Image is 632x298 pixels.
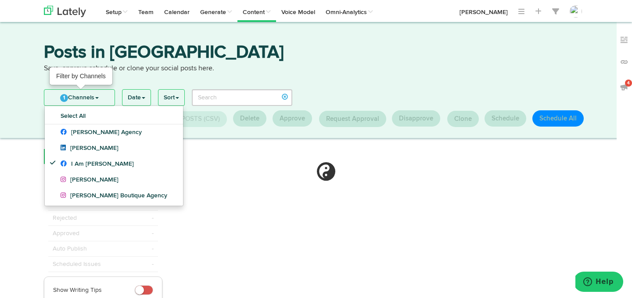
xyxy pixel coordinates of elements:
span: 1 [60,94,68,102]
h3: Posts in [GEOGRAPHIC_DATA] [44,44,588,64]
span: [PERSON_NAME] [61,177,118,183]
span: Show Writing Tips [53,287,102,293]
button: Clone [447,111,479,127]
span: - [152,229,154,238]
span: I Am [PERSON_NAME] [61,161,134,167]
img: links_off.svg [620,58,628,66]
a: Select All [45,108,183,124]
span: Clone [454,116,472,122]
button: Delete [233,110,266,127]
span: - [152,244,154,253]
button: Schedule All [532,110,584,127]
span: Approved [53,229,79,238]
img: keywords_off.svg [620,36,628,44]
iframe: Opens a widget where you can find more information [575,272,623,294]
img: logo_lately_bg_light.svg [44,6,86,17]
span: - [152,260,154,269]
a: Sort [158,90,184,105]
button: Export Posts (CSV) [147,111,227,127]
span: 4 [625,80,632,87]
button: Approve [273,110,312,127]
button: Disapprove [392,110,440,127]
img: OhcUycdS6u5e6MDkMfFl [570,5,582,18]
a: 1Channels [44,90,115,105]
span: [PERSON_NAME] Agency [61,129,142,135]
input: Search [192,89,292,106]
span: Request Approval [326,116,379,122]
button: Schedule [485,110,526,127]
span: Scheduled Issues [53,260,101,269]
div: Filter by Channels [50,68,112,84]
span: - [152,214,154,222]
p: Save, approve schedule or clone your social posts here. [44,64,588,74]
span: Auto Publish [53,244,87,253]
span: [PERSON_NAME] Boutique Agency [61,193,167,199]
img: announcements_off.svg [620,83,628,91]
button: Request Approval [319,111,386,127]
a: Date [122,90,151,105]
span: [PERSON_NAME] [61,145,118,151]
span: Rejected [53,214,77,222]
